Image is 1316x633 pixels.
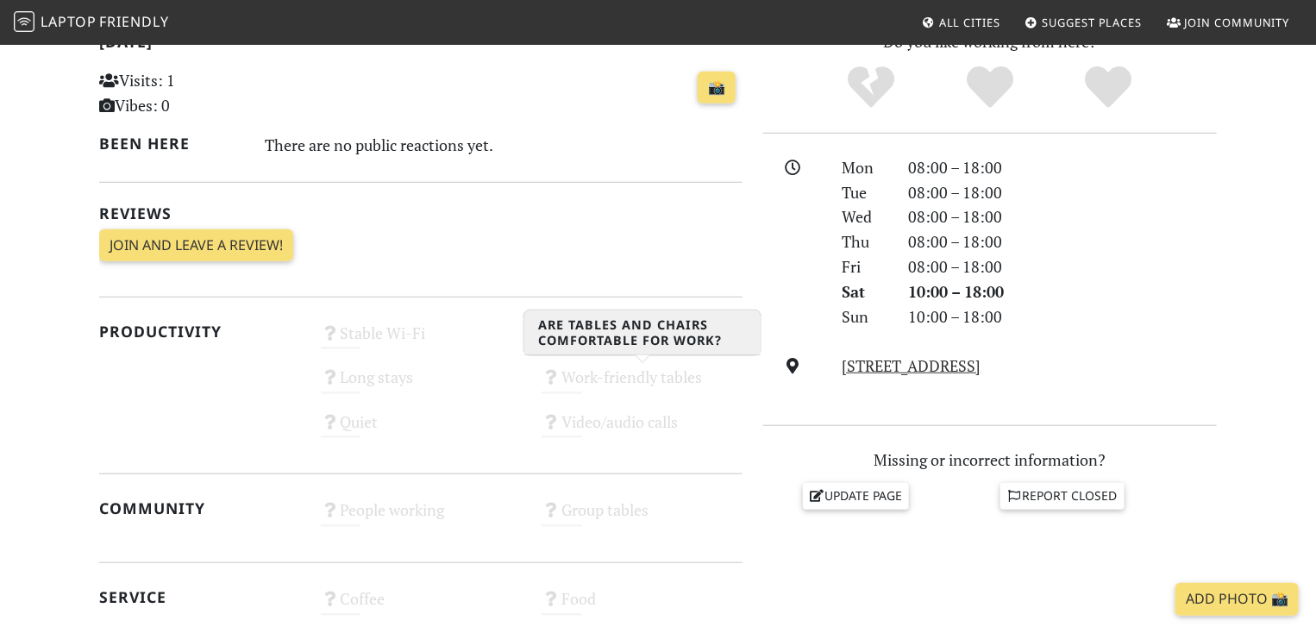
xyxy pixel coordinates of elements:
div: 10:00 – 18:00 [898,279,1227,304]
div: 08:00 – 18:00 [898,254,1227,279]
div: Video/audio calls [531,408,753,452]
div: Yes [931,64,1050,111]
span: All Cities [939,15,1000,30]
a: Add Photo 📸 [1175,583,1299,616]
div: Wed [832,204,898,229]
div: 08:00 – 18:00 [898,229,1227,254]
a: Update page [803,483,910,509]
a: Join Community [1160,7,1297,38]
div: Quiet [310,408,532,452]
a: Suggest Places [1018,7,1150,38]
div: People working [310,496,532,540]
a: 📸 [698,72,736,104]
h2: Reviews [99,204,743,222]
p: Missing or incorrect information? [763,448,1217,473]
div: Sat [832,279,898,304]
h2: Been here [99,135,245,153]
div: 08:00 – 18:00 [898,204,1227,229]
div: Work-friendly tables [531,363,753,407]
div: Coffee [310,585,532,629]
a: [STREET_ADDRESS] [843,355,981,376]
div: No [812,64,931,111]
img: LaptopFriendly [14,11,34,32]
div: 10:00 – 18:00 [898,304,1227,329]
div: Mon [832,155,898,180]
span: Join Community [1184,15,1290,30]
div: Long stays [310,363,532,407]
div: 08:00 – 18:00 [898,180,1227,205]
div: Fri [832,254,898,279]
h2: Community [99,499,300,517]
span: Friendly [99,12,168,31]
h3: Are tables and chairs comfortable for work? [524,310,761,355]
span: Laptop [41,12,97,31]
a: All Cities [915,7,1007,38]
div: There are no public reactions yet. [266,131,743,159]
div: Definitely! [1050,64,1169,111]
h2: Productivity [99,323,300,341]
a: LaptopFriendly LaptopFriendly [14,8,169,38]
p: Visits: 1 Vibes: 0 [99,68,300,118]
div: Tue [832,180,898,205]
div: Thu [832,229,898,254]
a: Report closed [1000,483,1125,509]
span: Suggest Places [1043,15,1143,30]
h2: Service [99,588,300,606]
div: Group tables [531,496,753,540]
div: Stable Wi-Fi [310,319,532,363]
div: 08:00 – 18:00 [898,155,1227,180]
div: Food [531,585,753,629]
a: Join and leave a review! [99,229,293,262]
div: Sun [832,304,898,329]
